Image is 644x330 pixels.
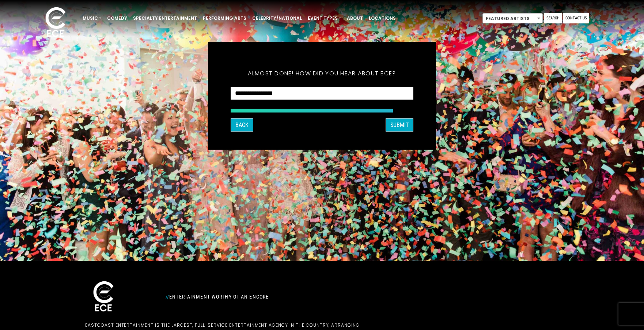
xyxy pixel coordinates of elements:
img: ece_new_logo_whitev2-1.png [85,279,122,315]
a: Search [544,13,562,23]
a: Performing Arts [200,12,249,25]
a: Locations [366,12,399,25]
img: ece_new_logo_whitev2-1.png [37,5,74,41]
a: Event Types [305,12,344,25]
h5: Almost done! How did you hear about ECE? [231,60,413,87]
a: Comedy [104,12,130,25]
button: Back [231,119,253,132]
a: About [344,12,366,25]
a: Celebrity/National [249,12,305,25]
a: Music [80,12,104,25]
select: How did you hear about ECE [231,87,413,100]
span: Featured Artists [483,14,542,24]
a: Contact Us [563,13,589,23]
button: SUBMIT [386,119,413,132]
span: // [166,294,169,300]
span: Featured Artists [482,13,543,23]
a: Specialty Entertainment [130,12,200,25]
div: Entertainment Worthy of an Encore [161,291,402,303]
